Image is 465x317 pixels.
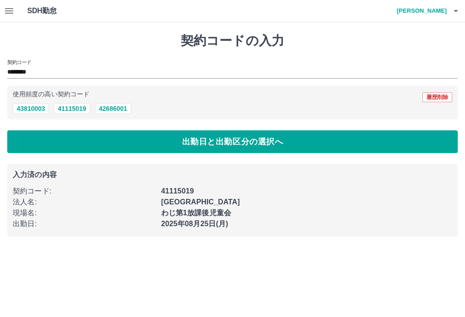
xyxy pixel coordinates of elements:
b: わじ第1放課後児童会 [161,209,231,217]
p: 現場名 : [13,208,156,218]
b: 2025年08月25日(月) [161,220,228,228]
h1: 契約コードの入力 [7,33,458,49]
p: 契約コード : [13,186,156,197]
button: 43810003 [13,103,49,114]
p: 法人名 : [13,197,156,208]
p: 入力済の内容 [13,171,452,178]
button: 42686001 [95,103,131,114]
button: 履歴削除 [422,92,452,102]
button: 41115019 [54,103,90,114]
p: 出勤日 : [13,218,156,229]
b: [GEOGRAPHIC_DATA] [161,198,240,206]
h2: 契約コード [7,59,31,66]
button: 出勤日と出勤区分の選択へ [7,130,458,153]
p: 使用頻度の高い契約コード [13,91,89,98]
b: 41115019 [161,187,194,195]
